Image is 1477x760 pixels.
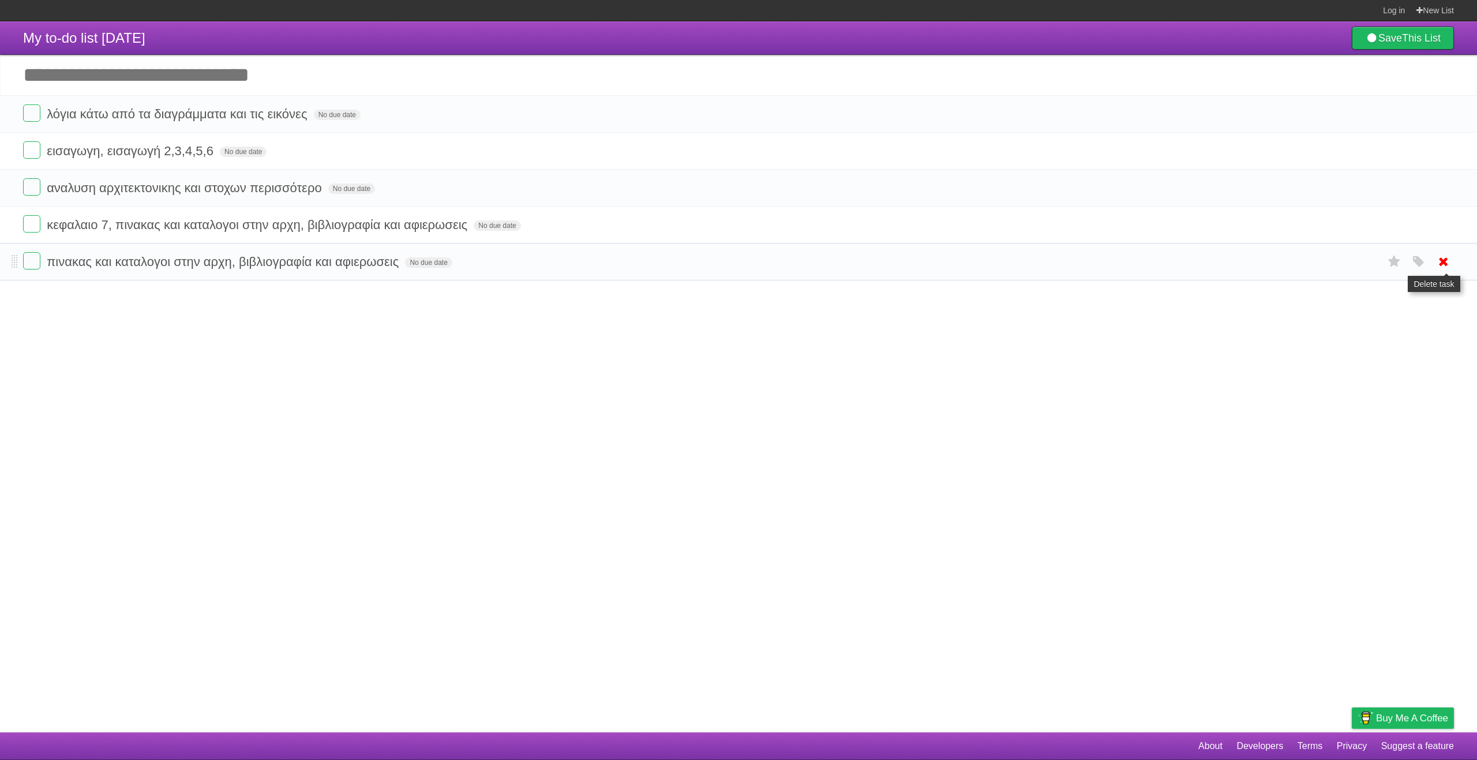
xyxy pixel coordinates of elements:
[1402,32,1441,44] b: This List
[1376,708,1448,728] span: Buy me a coffee
[47,181,325,195] span: αναλυση αρχιτεκτονικης και στοχων περισσότερο
[1381,735,1454,757] a: Suggest a feature
[314,110,361,120] span: No due date
[47,144,216,158] span: εισαγωγη, εισαγωγή 2,3,4,5,6
[1352,707,1454,729] a: Buy me a coffee
[1236,735,1283,757] a: Developers
[1198,735,1223,757] a: About
[23,215,40,233] label: Done
[23,178,40,196] label: Done
[1352,27,1454,50] a: SaveThis List
[47,254,402,269] span: πινακας και καταλογοι στην αρχη, βιβλιογραφία και αφιερωσεις
[405,257,452,268] span: No due date
[23,252,40,269] label: Done
[23,30,145,46] span: My to-do list [DATE]
[47,107,310,121] span: λόγια κάτω από τα διαγράμματα και τις εικόνες
[1358,708,1373,728] img: Buy me a coffee
[1337,735,1367,757] a: Privacy
[47,218,470,232] span: κεφαλαιο 7, πινακας και καταλογοι στην αρχη, βιβλιογραφία και αφιερωσεις
[23,141,40,159] label: Done
[220,147,267,157] span: No due date
[474,220,520,231] span: No due date
[1298,735,1323,757] a: Terms
[1384,252,1405,271] label: Star task
[328,184,375,194] span: No due date
[23,104,40,122] label: Done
